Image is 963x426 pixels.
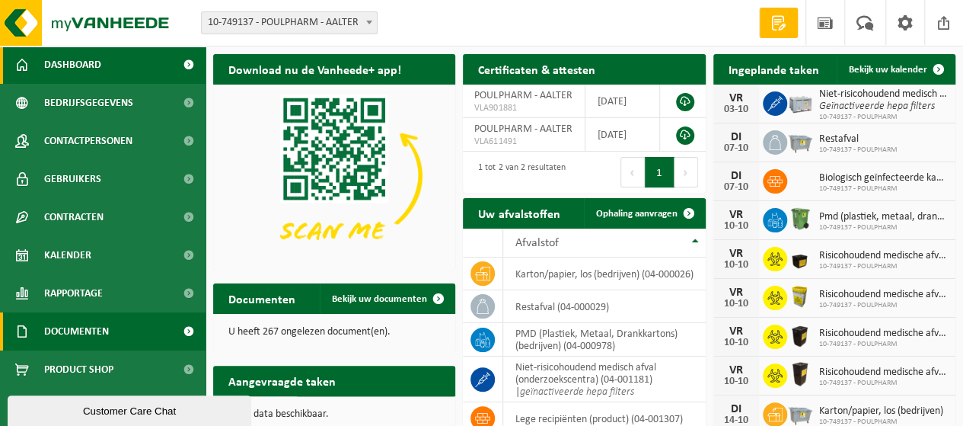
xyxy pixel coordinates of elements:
a: Ophaling aanvragen [584,198,704,229]
span: Bedrijfsgegevens [44,84,133,122]
span: 10-749137 - POULPHARM [819,340,948,349]
img: WB-2500-GAL-GY-01 [787,128,813,154]
span: 10-749137 - POULPHARM [819,379,948,388]
i: geïnactiveerde hepa filters [519,386,633,398]
h2: Ingeplande taken [713,54,834,84]
span: Risicohoudend medische afval (dier) [819,250,948,262]
td: PMD (Plastiek, Metaal, Drankkartons) (bedrijven) (04-000978) [503,323,705,357]
p: Geen data beschikbaar. [228,409,440,420]
iframe: chat widget [8,392,254,426]
span: Karton/papier, los (bedrijven) [819,405,943,418]
div: VR [721,325,751,338]
span: POULPHARM - AALTER [474,90,572,101]
span: 10-749137 - POULPHARM [819,301,948,310]
span: POULPHARM - AALTER [474,123,572,135]
td: [DATE] [585,118,659,152]
p: U heeft 267 ongelezen document(en). [228,327,440,338]
span: Bekijk uw documenten [332,294,427,304]
span: VLA611491 [474,136,573,148]
h2: Uw afvalstoffen [463,198,575,228]
span: Documenten [44,312,109,351]
img: WB-0370-HPE-GN-50 [787,206,813,232]
h2: Download nu de Vanheede+ app! [213,54,416,84]
span: Bekijk uw kalender [849,65,927,75]
div: 03-10 [721,104,751,115]
span: 10-749137 - POULPHARM [819,223,948,232]
span: 10-749137 - POULPHARM - AALTER [201,11,378,34]
img: Download de VHEPlus App [213,85,455,267]
a: Bekijk uw kalender [837,54,954,85]
button: Previous [620,157,645,187]
div: VR [721,287,751,299]
h2: Aangevraagde taken [213,366,351,396]
div: 1 tot 2 van 2 resultaten [470,155,565,189]
div: 07-10 [721,182,751,193]
img: LP-SB-00045-CRB-21 [787,283,813,309]
div: DI [721,403,751,415]
span: Risicohoudend medische afval (dier) [819,328,948,340]
span: Kalender [44,236,91,274]
span: Contactpersonen [44,122,132,160]
span: Restafval [819,133,898,146]
h2: Certificaten & attesten [463,54,610,84]
span: Niet-risicohoudend medisch afval (onderzoekscentra) [819,88,948,101]
div: 10-10 [721,299,751,309]
button: Next [674,157,698,187]
img: PB-LB-0680-HPE-GY-11 [787,89,813,115]
span: Risicohoudend medische afval (dier) [819,367,948,379]
span: 10-749137 - POULPHARM [819,184,948,194]
span: Ophaling aanvragen [596,209,678,219]
div: 10-10 [721,221,751,232]
span: Risicohoudend medische afval (dier) [819,289,948,301]
div: 10-10 [721,338,751,348]
span: VLA901881 [474,102,573,114]
div: 14-10 [721,415,751,426]
div: VR [721,248,751,260]
div: VR [721,209,751,221]
td: [DATE] [585,85,659,118]
td: restafval (04-000029) [503,290,705,323]
h2: Documenten [213,283,311,313]
span: Dashboard [44,46,101,84]
img: LP-SB-00060-HPE-51 [787,361,813,387]
div: 10-10 [721,376,751,387]
span: Gebruikers [44,160,101,198]
div: 07-10 [721,143,751,154]
span: 10-749137 - POULPHARM - AALTER [202,12,377,34]
img: LP-SB-00050-HPE-51 [787,322,813,348]
td: niet-risicohoudend medisch afval (onderzoekscentra) (04-001181) | [503,357,705,402]
span: 10-749137 - POULPHARM [819,146,898,155]
div: 10-10 [721,260,751,271]
i: Geïnactiveerde hepa filters [819,101,935,112]
img: WB-2500-GAL-GY-01 [787,400,813,426]
div: DI [721,170,751,182]
span: Rapportage [44,274,103,312]
span: Product Shop [44,351,113,389]
a: Bekijk uw documenten [320,283,454,314]
img: LP-SB-00030-HPE-51 [787,245,813,271]
div: DI [721,131,751,143]
div: VR [721,364,751,376]
span: 10-749137 - POULPHARM [819,113,948,122]
div: VR [721,92,751,104]
button: 1 [645,157,674,187]
span: 10-749137 - POULPHARM [819,262,948,271]
span: Pmd (plastiek, metaal, drankkartons) (bedrijven) [819,211,948,223]
span: Biologisch geïnfecteerde kadavers [819,172,948,184]
span: Contracten [44,198,104,236]
span: Afvalstof [515,237,558,249]
td: karton/papier, los (bedrijven) (04-000026) [503,258,705,290]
